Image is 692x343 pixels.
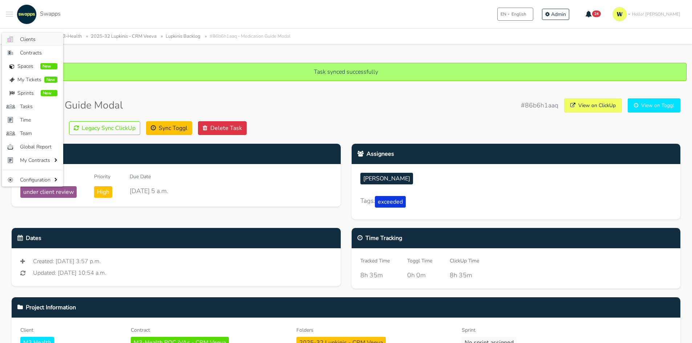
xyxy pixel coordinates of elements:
[15,4,61,24] a: Swapps
[146,121,192,135] button: Sync Toggl
[2,127,63,140] a: Team
[296,326,451,334] div: Folders
[632,11,680,17] span: Hello! [PERSON_NAME]
[91,33,157,40] a: 2025-32 Lupkinis - CRM Veeva
[360,173,416,187] a: [PERSON_NAME]
[20,186,77,198] span: under client review
[352,144,681,164] div: Assignees
[20,156,53,164] span: My Contracts
[2,46,63,60] a: Contracts
[2,73,63,86] a: My Tickets New
[592,11,601,17] span: 24
[40,10,61,18] span: Swapps
[407,257,432,265] div: Toggl Time
[581,8,606,20] button: 24
[450,257,479,265] div: ClickUp Time
[69,121,140,135] button: Legacy Sync ClickUp
[521,101,558,110] span: #86b6h1aaq
[130,186,168,196] div: [DATE] 5 a.m.
[360,173,413,184] span: [PERSON_NAME]
[20,49,57,57] span: Contracts
[360,257,390,265] div: Tracked Time
[2,113,63,127] a: Time
[612,7,627,21] img: isotipo-3-3e143c57.png
[497,8,533,21] button: ENEnglish
[12,228,341,248] div: Dates
[44,77,57,83] span: New
[511,11,526,17] span: English
[17,4,37,24] img: swapps-linkedin-v2.jpg
[20,36,57,43] span: Clients
[2,60,63,73] a: Spaces New
[94,186,112,198] span: High
[20,176,53,184] span: Configuration
[450,270,479,280] div: 8h 35m
[17,76,41,83] span: My Tickets
[20,116,57,124] span: Time
[352,228,681,248] div: Time Tracking
[40,63,57,70] span: New
[94,173,112,180] div: Priority
[551,11,566,18] span: Admin
[628,98,680,113] a: View on Toggl
[360,270,390,280] div: 8h 35m
[2,33,63,46] a: Clients
[41,90,57,97] span: New
[20,103,57,110] span: Tasks
[12,297,680,318] div: Project Information
[2,100,63,113] a: Tasks
[17,89,38,97] span: Sprints
[2,173,63,187] a: Configuration
[33,269,106,277] span: Updated: [DATE] 10:54 a.m.
[131,326,286,334] div: Contract
[198,121,247,135] button: Delete Task
[20,143,57,151] span: Global Report
[17,62,37,70] span: Spaces
[166,33,201,40] a: Lupkinis Backlog
[12,99,123,112] h3: Medication Guide Modal
[20,326,120,334] div: Client
[462,326,616,334] div: Sprint
[130,173,168,180] div: Due Date
[360,196,672,211] div: Tags:
[12,144,341,164] div: Task Status
[6,4,13,24] button: Toggle navigation menu
[59,33,82,40] a: M3-Health
[407,270,432,280] div: 0h 0m
[542,9,569,20] a: Admin
[564,98,622,113] a: View on ClickUp
[13,68,679,76] p: Task synced successfully
[375,196,406,208] span: exceeded
[33,257,101,266] span: Created: [DATE] 3:57 p.m.
[202,32,291,41] li: #86b6h1aaq - Medication Guide Modal
[2,154,63,167] a: My Contracts
[20,130,57,137] span: Team
[2,140,63,154] a: Global Report
[2,86,63,100] a: Sprints New
[610,4,686,24] a: Hello! [PERSON_NAME]
[2,33,63,187] ul: Toggle navigation menu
